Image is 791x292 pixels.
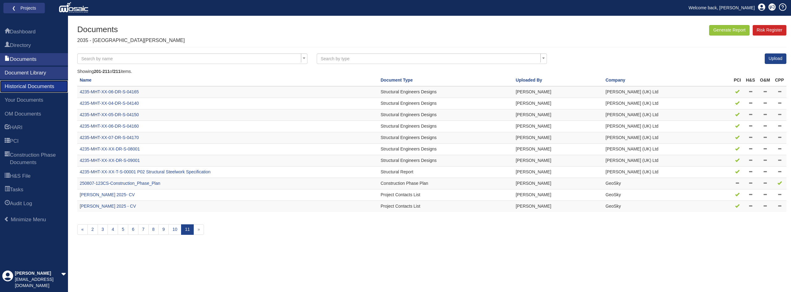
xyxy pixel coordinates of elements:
[11,217,46,222] span: Minimize Menu
[772,75,786,86] th: CPP
[603,98,731,109] td: [PERSON_NAME] (UK) Ltd
[5,173,10,180] span: H&S File
[10,42,31,49] span: Directory
[753,25,786,36] a: Risk Register
[15,277,61,289] div: [EMAIL_ADDRESS][DOMAIN_NAME]
[603,155,731,167] td: [PERSON_NAME] (UK) Ltd
[80,204,136,209] a: [PERSON_NAME] 2025 - CV
[10,200,32,207] span: Audit Log
[603,86,731,98] td: [PERSON_NAME] (UK) Ltd
[148,224,159,235] a: 8
[168,224,181,235] a: 10
[513,167,603,178] td: [PERSON_NAME]
[731,75,743,86] th: PCI
[513,144,603,155] td: [PERSON_NAME]
[193,224,204,235] span: »
[684,3,759,12] a: Welcome back, [PERSON_NAME]
[5,42,10,49] span: Directory
[513,178,603,189] td: [PERSON_NAME]
[381,78,413,83] a: Document Type
[709,25,749,36] button: Generate Report
[513,155,603,167] td: [PERSON_NAME]
[77,37,185,44] p: 2035 - [GEOGRAPHIC_DATA][PERSON_NAME]
[378,144,513,155] td: Structural Engineers Designs
[765,264,786,287] iframe: Chat
[80,89,139,94] a: 4235-MHT-XX-06-DR-S-04165
[603,132,731,144] td: [PERSON_NAME] (UK) Ltd
[181,224,194,235] a: 11
[603,121,731,132] td: [PERSON_NAME] (UK) Ltd
[5,152,10,167] span: Construction Phase Documents
[158,224,169,235] a: 9
[77,25,185,34] h1: Documents
[10,151,63,167] span: Construction Phase Documents
[378,109,513,121] td: Structural Engineers Designs
[513,109,603,121] td: [PERSON_NAME]
[765,53,786,64] a: Upload
[80,192,135,197] a: [PERSON_NAME] 2025- CV
[15,270,61,277] div: [PERSON_NAME]
[378,201,513,212] td: Project Contacts List
[5,69,46,77] span: Document Library
[603,189,731,201] td: GeoSky
[80,78,91,83] a: Name
[378,132,513,144] td: Structural Engineers Designs
[5,56,10,63] span: Documents
[5,186,10,194] span: Tasks
[378,98,513,109] td: Structural Engineers Designs
[516,78,542,83] a: Uploaded By
[80,181,160,186] a: 250807-123CS-Construction_Phase_Plan
[603,178,731,189] td: GeoSky
[94,69,110,74] b: 201-211
[5,200,10,208] span: Audit Log
[2,270,13,289] div: Profile
[118,224,128,235] a: 5
[603,144,731,155] td: [PERSON_NAME] (UK) Ltd
[80,124,139,129] a: 4235-MHT-XX-06-DR-S-04160
[378,121,513,132] td: Structural Engineers Designs
[10,124,23,131] span: HARI
[378,155,513,167] td: Structural Engineers Designs
[603,167,731,178] td: [PERSON_NAME] (UK) Ltd
[743,75,758,86] th: H&S
[5,83,54,90] span: Historical Documents
[603,109,731,121] td: [PERSON_NAME] (UK) Ltd
[10,28,36,36] span: Dashboard
[108,224,118,235] a: 4
[80,135,139,140] a: 4235-MHT-XX-07-DR-S-04170
[5,124,10,132] span: HARI
[81,56,113,61] span: Search by name
[5,138,10,145] span: PCI
[10,172,31,180] span: H&S File
[77,69,786,75] div: Showing of items.
[87,224,98,235] a: 2
[321,56,349,61] span: Search by type
[80,169,210,174] a: 4235-MHT-XX-XX-T-S-00001 P02 Structural Steelwork Specification
[378,86,513,98] td: Structural Engineers Designs
[10,56,36,63] span: Documents
[513,86,603,98] td: [PERSON_NAME]
[378,167,513,178] td: Structural Report
[80,112,139,117] a: 4235-MHT-XX-05-DR-S-04150
[603,201,731,212] td: GeoSky
[513,121,603,132] td: [PERSON_NAME]
[80,146,140,151] a: 4235-MHT-XX-XX-DR-S-08001
[10,138,19,145] span: PCI
[7,4,41,12] a: ❮ Projects
[80,101,139,106] a: 4235-MHT-XX-04-DR-S-04140
[10,186,23,193] span: Tasks
[138,224,149,235] a: 7
[758,75,773,86] th: O&M
[98,224,108,235] a: 3
[5,96,43,104] span: Your Documents
[606,78,625,83] a: Company
[5,28,10,36] span: Dashboard
[513,201,603,212] td: [PERSON_NAME]
[513,98,603,109] td: [PERSON_NAME]
[80,158,140,163] a: 4235-MHT-XX-XX-DR-S-09001
[378,189,513,201] td: Project Contacts List
[5,110,41,118] span: OM Documents
[4,217,9,222] span: Minimize Menu
[128,224,138,235] a: 6
[113,69,121,74] b: 211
